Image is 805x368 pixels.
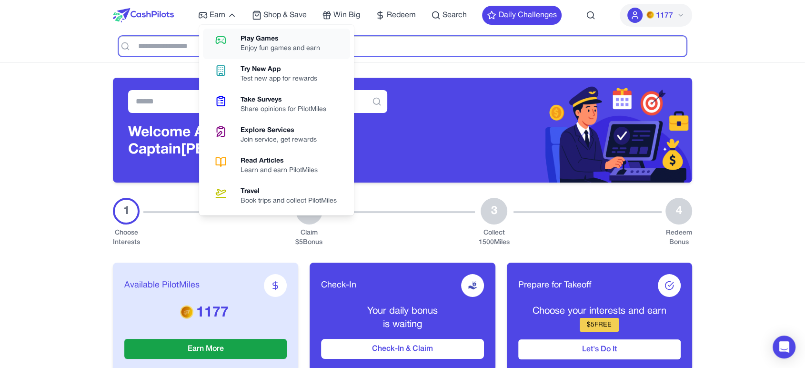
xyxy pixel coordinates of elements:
span: Search [443,10,467,21]
span: Check-In [321,279,356,292]
img: CashPilots Logo [113,8,174,22]
h3: Welcome Aboard, Captain [PERSON_NAME]! [128,124,387,159]
div: Take Surveys [241,95,334,105]
span: 1177 [656,10,673,21]
button: Daily Challenges [482,6,562,25]
div: Redeem Bonus [665,228,692,247]
div: Travel [241,187,344,196]
div: Book trips and collect PilotMiles [241,196,344,206]
div: $ 5 FREE [580,318,619,332]
span: Prepare for Takeoff [518,279,591,292]
a: Earn [198,10,237,21]
div: 4 [665,198,692,225]
a: Shop & Save [252,10,307,21]
div: Enjoy fun games and earn [241,44,328,53]
a: Try New AppTest new app for rewards [203,59,350,90]
span: is waiting [383,320,422,329]
img: receive-dollar [468,281,477,290]
div: Read Articles [241,156,325,166]
img: PMs [180,305,193,318]
div: Collect 1500 Miles [479,228,510,247]
div: Open Intercom Messenger [773,336,795,358]
a: Read ArticlesLearn and earn PilotMiles [203,151,350,181]
div: Choose Interests [113,228,140,247]
div: Explore Services [241,126,324,135]
div: Test new app for rewards [241,74,325,84]
button: Earn More [124,339,287,359]
a: Take SurveysShare opinions for PilotMiles [203,90,350,120]
a: Redeem [375,10,416,21]
p: Choose your interests and earn [518,305,681,318]
div: Claim $ 5 Bonus [295,228,322,247]
div: Learn and earn PilotMiles [241,166,325,175]
img: Header decoration [402,78,692,183]
p: Your daily bonus [321,305,483,318]
button: Check-In & Claim [321,339,483,359]
div: Play Games [241,34,328,44]
button: Let's Do It [518,339,681,359]
div: 3 [481,198,507,225]
span: Earn [210,10,225,21]
a: Win Big [322,10,360,21]
div: Join service, get rewards [241,135,324,145]
span: Available PilotMiles [124,279,200,292]
p: 1177 [124,305,287,322]
div: Try New App [241,65,325,74]
div: 1 [113,198,140,225]
a: TravelBook trips and collect PilotMiles [203,181,350,212]
span: Win Big [333,10,360,21]
img: PMs [646,11,654,19]
a: Search [431,10,467,21]
span: Redeem [387,10,416,21]
span: Shop & Save [263,10,307,21]
button: PMs1177 [620,4,692,27]
div: Share opinions for PilotMiles [241,105,334,114]
a: Explore ServicesJoin service, get rewards [203,120,350,151]
a: Play GamesEnjoy fun games and earn [203,29,350,59]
